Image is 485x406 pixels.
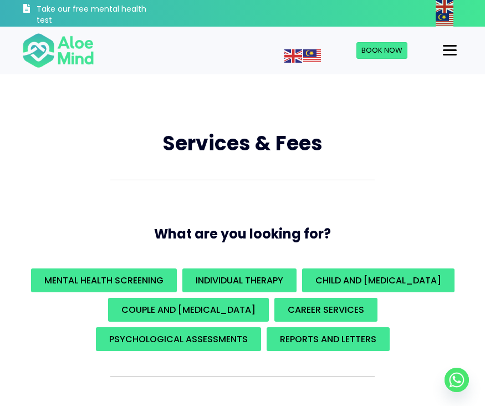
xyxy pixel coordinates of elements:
[31,268,177,292] a: Mental Health Screening
[288,303,364,316] span: Career Services
[445,368,469,392] a: Whatsapp
[37,4,155,26] h3: Take our free mental health test
[22,266,463,354] div: What are you looking for?
[284,49,302,63] img: en
[302,268,455,292] a: Child and [MEDICAL_DATA]
[274,298,377,322] a: Career Services
[162,129,323,158] span: Services & Fees
[280,333,376,346] span: REPORTS AND LETTERS
[121,303,256,316] span: Couple and [MEDICAL_DATA]
[438,41,461,60] button: Menu
[356,42,407,59] a: Book Now
[96,327,261,351] a: Psychological assessments
[109,333,248,346] span: Psychological assessments
[267,327,390,351] a: REPORTS AND LETTERS
[154,225,331,243] span: What are you looking for?
[44,274,164,287] span: Mental Health Screening
[182,268,297,292] a: Individual Therapy
[436,13,453,27] img: ms
[22,32,94,69] img: Aloe mind Logo
[303,50,322,61] a: Malay
[303,49,321,63] img: ms
[22,3,155,27] a: Take our free mental health test
[196,274,283,287] span: Individual Therapy
[108,298,269,322] a: Couple and [MEDICAL_DATA]
[361,45,402,55] span: Book Now
[284,50,303,61] a: English
[315,274,441,287] span: Child and [MEDICAL_DATA]
[436,1,455,12] a: English
[436,14,455,25] a: Malay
